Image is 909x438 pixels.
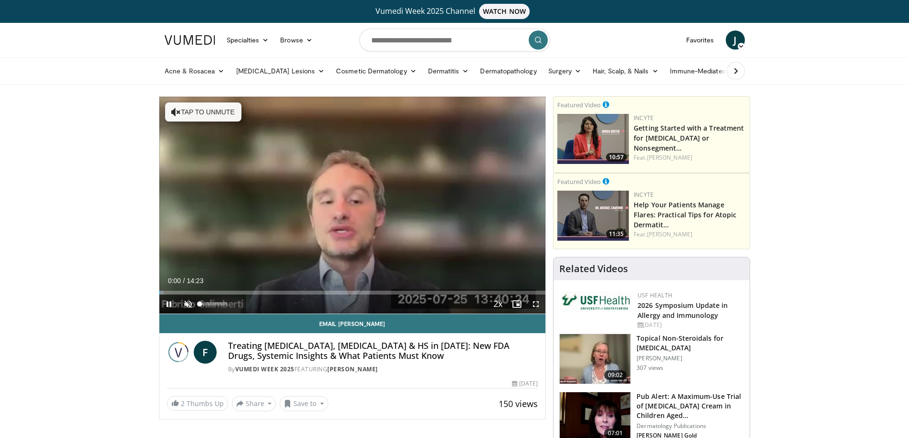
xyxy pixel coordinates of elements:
a: Dermatitis [422,61,475,81]
input: Search topics, interventions [359,29,550,51]
a: 2 Thumbs Up [167,396,228,411]
img: VuMedi Logo [165,35,215,45]
button: Pause [159,295,178,314]
span: 10:57 [606,153,627,162]
span: WATCH NOW [479,4,530,19]
a: [PERSON_NAME] [647,153,692,162]
a: Cosmetic Dermatology [330,61,422,81]
a: USF Health [637,291,672,299]
a: Browse [274,31,318,50]
p: Dermatology Publications [637,422,744,430]
button: Unmute [178,295,198,314]
p: [PERSON_NAME] [637,355,744,362]
a: Vumedi Week 2025 [235,365,294,373]
a: 09:02 Topical Non-Steroidals for [MEDICAL_DATA] [PERSON_NAME] 307 views [559,334,744,384]
button: Share [232,396,276,411]
a: Surgery [543,61,587,81]
a: Immune-Mediated [664,61,742,81]
a: 2026 Symposium Update in Allergy and Immunology [637,301,728,320]
a: Getting Started with a Treatment for [MEDICAL_DATA] or Nonsegment… [634,123,744,153]
div: [DATE] [512,379,538,388]
small: Featured Video [557,177,601,186]
h3: Topical Non-Steroidals for [MEDICAL_DATA] [637,334,744,353]
a: Acne & Rosacea [159,61,230,81]
video-js: Video Player [159,97,546,314]
div: Feat. [634,153,746,162]
span: / [183,277,185,285]
span: 07:01 [604,428,627,438]
button: Playback Rate [488,295,507,314]
a: F [194,341,217,364]
a: Hair, Scalp, & Nails [587,61,664,81]
button: Tap to unmute [165,102,241,122]
button: Save to [280,396,328,411]
a: Email [PERSON_NAME] [159,314,546,333]
a: Favorites [680,31,720,50]
a: [MEDICAL_DATA] Lesions [230,61,331,81]
span: 14:23 [187,277,203,285]
img: 601112bd-de26-4187-b266-f7c9c3587f14.png.150x105_q85_crop-smart_upscale.jpg [557,191,629,241]
small: Featured Video [557,101,601,109]
span: 09:02 [604,370,627,380]
div: By FEATURING [228,365,538,374]
a: J [726,31,745,50]
a: [PERSON_NAME] [647,230,692,238]
h4: Treating [MEDICAL_DATA], [MEDICAL_DATA] & HS in [DATE]: New FDA Drugs, Systemic Insights & What P... [228,341,538,361]
a: 10:57 [557,114,629,164]
a: Help Your Patients Manage Flares: Practical Tips for Atopic Dermatit… [634,200,736,229]
div: [DATE] [637,321,742,329]
span: 2 [181,399,185,408]
a: 11:35 [557,191,629,241]
div: Feat. [634,230,746,239]
img: 34a4b5e7-9a28-40cd-b963-80fdb137f70d.150x105_q85_crop-smart_upscale.jpg [560,334,630,384]
a: Vumedi Week 2025 ChannelWATCH NOW [166,4,743,19]
h3: Pub Alert: A Maximum-Use Trial of [MEDICAL_DATA] Cream in Children Aged… [637,392,744,420]
span: 0:00 [168,277,181,285]
a: Dermatopathology [474,61,542,81]
a: Incyte [634,114,654,122]
button: Enable picture-in-picture mode [507,295,526,314]
p: 307 views [637,364,663,372]
h4: Related Videos [559,263,628,275]
img: 6ba8804a-8538-4002-95e7-a8f8012d4a11.png.150x105_q85_autocrop_double_scale_upscale_version-0.2.jpg [561,291,633,312]
a: [PERSON_NAME] [327,365,378,373]
img: e02a99de-beb8-4d69-a8cb-018b1ffb8f0c.png.150x105_q85_crop-smart_upscale.jpg [557,114,629,164]
span: 11:35 [606,230,627,238]
div: Progress Bar [159,291,546,295]
img: Vumedi Week 2025 [167,341,190,364]
a: Incyte [634,191,654,199]
button: Fullscreen [526,295,545,314]
span: 150 views [499,398,538,409]
div: Volume Level [200,302,227,306]
a: Specialties [221,31,275,50]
